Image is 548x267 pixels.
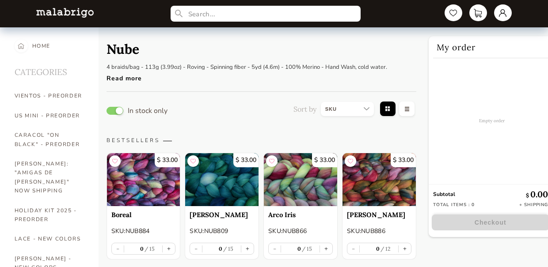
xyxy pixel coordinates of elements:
[15,201,85,229] a: HOLIDAY KIT 2025 - PREORDER
[144,245,155,252] label: 15
[293,105,316,113] p: Sort by
[15,56,85,86] h2: CATEGORIES
[222,245,234,252] label: 15
[342,153,416,206] img: Diana
[163,243,175,254] button: +
[526,189,548,199] p: 0.00
[111,211,176,219] a: Boreal
[342,153,416,206] a: $ 33.00
[111,226,176,236] p: SKU: NUB884
[347,226,411,236] p: SKU: NUB886
[185,153,259,206] img: Solis
[301,245,312,252] label: 15
[190,226,254,236] p: SKU: NUB809
[378,101,397,119] img: grid-view.f2ab8e65.svg
[107,153,180,206] a: $ 33.00
[312,153,337,167] p: $ 33.00
[36,8,94,17] img: L5WsItTXhTFtyxb3tkNoXNspfcfOAAWlbXYcuBTUg0FA22wzaAJ6kXiYLTb6coiuTfQf1mE2HwVko7IAAAAASUVORK5CYII=
[433,36,548,58] h2: My order
[15,106,85,125] a: US MINI - PREORDER
[107,63,387,71] p: 4 braids/bag - 113g (3.99oz) - Roving - Spinning fiber - 5yd (4.6m) - 100% Merino - Hand Wash, co...
[241,243,254,254] button: +
[15,229,85,248] a: LACE - NEW COLORS
[347,211,411,219] a: [PERSON_NAME]
[190,211,254,219] a: [PERSON_NAME]
[233,153,259,167] p: $ 33.00
[320,243,332,254] button: +
[264,153,337,206] a: $ 33.00
[15,125,85,154] a: CARACOL "ON BLACK" - PREORDER
[15,154,85,201] a: [PERSON_NAME]: "AMIGAS DE [PERSON_NAME]" NOW SHIPPING
[268,226,333,236] p: SKU: NUB866
[18,39,24,53] img: home-nav-btn.c16b0172.svg
[268,211,333,219] a: Arco Iris
[391,153,416,167] p: $ 33.00
[380,245,391,252] label: 12
[526,192,530,199] span: $
[519,202,548,208] p: + Shipping
[399,243,411,254] button: +
[185,153,259,206] a: $ 33.00
[433,202,475,208] p: Total items : 0
[171,6,361,22] input: Search...
[397,101,416,119] img: table-view__disabled.3d689eb7.svg
[15,86,85,105] a: VIENTOS - PREORDER
[128,108,167,114] p: In stock only
[107,137,416,144] p: BESTSELLERS
[32,36,51,56] div: HOME
[433,191,455,198] strong: Subtotal
[107,153,180,206] img: Boreal
[107,70,387,83] div: Read more
[107,41,139,57] h1: Nube
[155,153,180,167] p: $ 33.00
[264,153,337,206] img: Arco Iris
